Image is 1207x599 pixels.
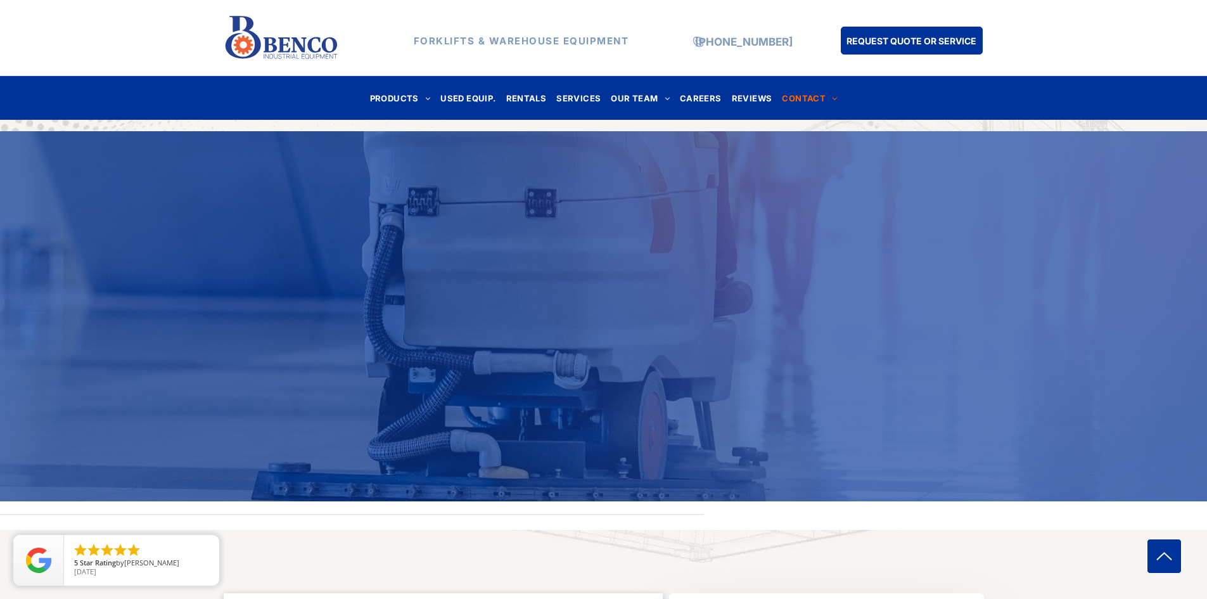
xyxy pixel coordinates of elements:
a: REQUEST QUOTE OR SERVICE [841,27,983,55]
span: [PERSON_NAME] [124,558,179,567]
a: PRODUCTS [365,89,436,106]
span: by [74,559,209,568]
li:  [113,543,128,558]
li:  [126,543,141,558]
span: [DATE] [74,567,96,576]
img: Review Rating [26,548,51,573]
a: REVIEWS [727,89,777,106]
a: USED EQUIP. [435,89,501,106]
a: RENTALS [501,89,552,106]
li:  [73,543,88,558]
strong: FORKLIFTS & WAREHOUSE EQUIPMENT [414,35,629,47]
a: OUR TEAM [606,89,675,106]
li:  [86,543,101,558]
li:  [99,543,115,558]
a: [PHONE_NUMBER] [695,35,793,48]
span: Star Rating [80,558,116,567]
span: 5 [74,558,78,567]
a: CONTACT [777,89,842,106]
a: SERVICES [551,89,606,106]
span: REQUEST QUOTE OR SERVICE [846,29,976,53]
a: CAREERS [675,89,727,106]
